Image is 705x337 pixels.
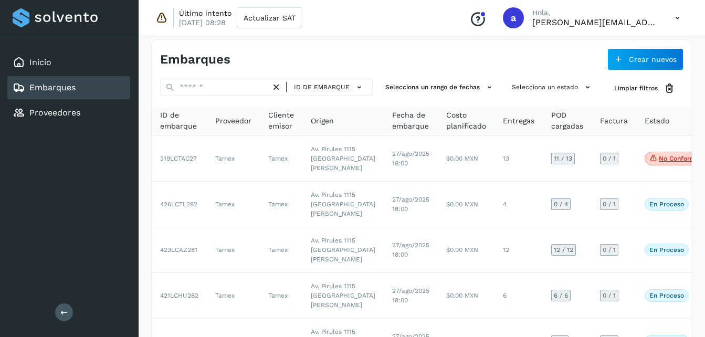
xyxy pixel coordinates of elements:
[160,246,197,254] span: 423LCAZ281
[503,115,534,127] span: Entregas
[603,247,616,253] span: 0 / 1
[603,155,616,162] span: 0 / 1
[215,115,251,127] span: Proveedor
[494,182,543,227] td: 4
[244,14,296,22] span: Actualizar SAT
[7,101,130,124] div: Proveedores
[392,150,429,167] span: 27/ago/2025 18:00
[554,247,573,253] span: 12 / 12
[311,115,334,127] span: Origen
[438,136,494,182] td: $0.00 MXN
[29,108,80,118] a: Proveedores
[603,201,616,207] span: 0 / 1
[446,110,486,132] span: Costo planificado
[607,48,683,70] button: Crear nuevos
[438,182,494,227] td: $0.00 MXN
[508,79,597,96] button: Selecciona un estado
[649,201,684,208] p: En proceso
[554,292,568,299] span: 6 / 6
[302,273,384,319] td: Av. Pirules 1115 [GEOGRAPHIC_DATA][PERSON_NAME]
[645,115,669,127] span: Estado
[7,76,130,99] div: Embarques
[438,227,494,273] td: $0.00 MXN
[179,18,226,27] p: [DATE] 08:28
[614,83,658,93] span: Limpiar filtros
[7,51,130,74] div: Inicio
[629,56,677,63] span: Crear nuevos
[494,273,543,319] td: 6
[551,110,583,132] span: POD cargadas
[302,136,384,182] td: Av. Pirules 1115 [GEOGRAPHIC_DATA][PERSON_NAME]
[160,155,197,162] span: 319LCTAC27
[532,17,658,27] p: abigail.parra@tamex.mx
[392,287,429,304] span: 27/ago/2025 18:00
[29,82,76,92] a: Embarques
[603,292,616,299] span: 0 / 1
[237,7,302,28] button: Actualizar SAT
[554,201,568,207] span: 0 / 4
[494,136,543,182] td: 13
[179,8,232,18] p: Último intento
[160,52,230,67] h4: Embarques
[207,273,260,319] td: Tamex
[649,292,684,299] p: En proceso
[160,110,198,132] span: ID de embarque
[649,246,684,254] p: En proceso
[302,182,384,227] td: Av. Pirules 1115 [GEOGRAPHIC_DATA][PERSON_NAME]
[392,241,429,258] span: 27/ago/2025 18:00
[659,155,699,162] p: No conforme
[260,136,302,182] td: Tamex
[268,110,294,132] span: Cliente emisor
[600,115,628,127] span: Factura
[392,196,429,213] span: 27/ago/2025 18:00
[207,136,260,182] td: Tamex
[494,227,543,273] td: 12
[160,292,198,299] span: 421LCHU282
[29,57,51,67] a: Inicio
[392,110,429,132] span: Fecha de embarque
[207,227,260,273] td: Tamex
[260,227,302,273] td: Tamex
[160,201,197,208] span: 426LCTL282
[207,182,260,227] td: Tamex
[438,273,494,319] td: $0.00 MXN
[554,155,572,162] span: 11 / 13
[294,82,350,92] span: ID de embarque
[381,79,499,96] button: Selecciona un rango de fechas
[291,80,368,95] button: ID de embarque
[260,182,302,227] td: Tamex
[606,79,683,98] button: Limpiar filtros
[532,8,658,17] p: Hola,
[302,227,384,273] td: Av. Pirules 1115 [GEOGRAPHIC_DATA][PERSON_NAME]
[260,273,302,319] td: Tamex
